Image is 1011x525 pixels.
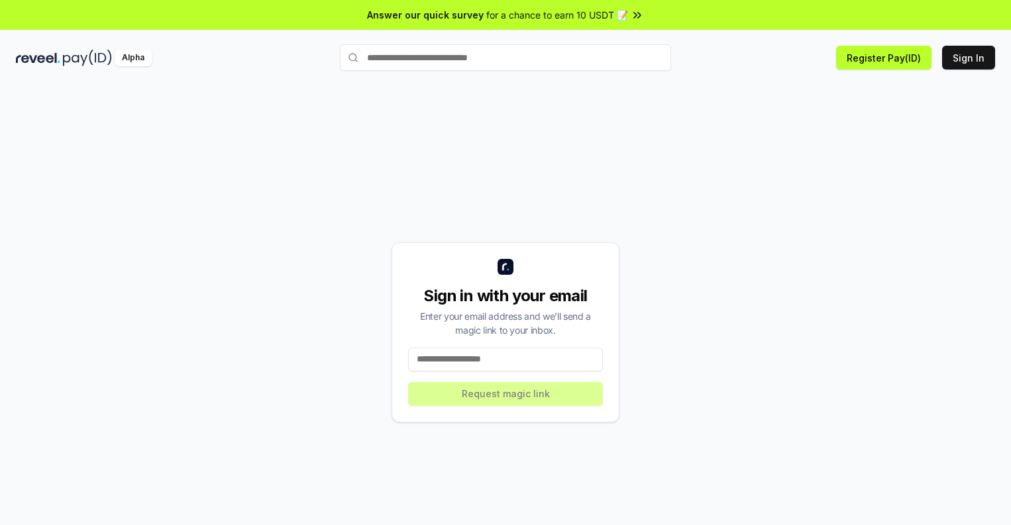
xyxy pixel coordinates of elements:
span: Answer our quick survey [367,8,484,22]
img: logo_small [498,259,513,275]
div: Alpha [115,50,152,66]
button: Sign In [942,46,995,70]
img: reveel_dark [16,50,60,66]
div: Enter your email address and we’ll send a magic link to your inbox. [408,309,603,337]
img: pay_id [63,50,112,66]
button: Register Pay(ID) [836,46,931,70]
span: for a chance to earn 10 USDT 📝 [486,8,628,22]
div: Sign in with your email [408,285,603,307]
